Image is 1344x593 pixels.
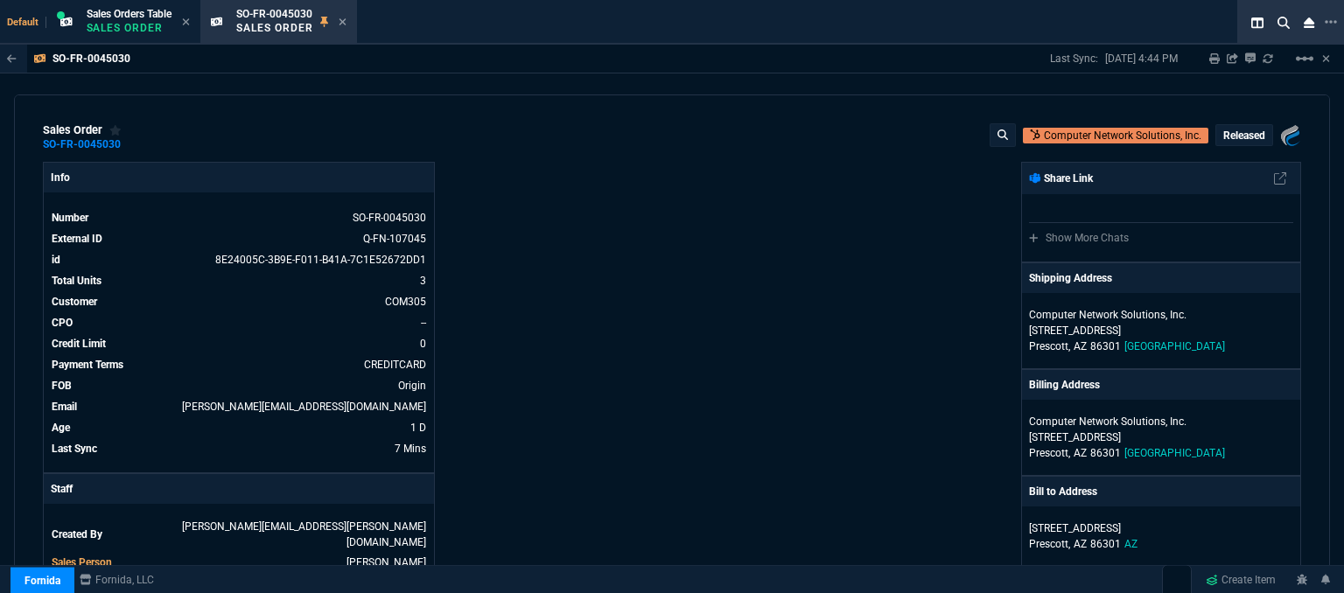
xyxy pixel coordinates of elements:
tr: alan@cnsaz.net [51,398,427,415]
nx-icon: Search [1270,12,1297,33]
tr: undefined [51,335,427,352]
nx-icon: Open New Tab [1325,14,1337,31]
tr: undefined [51,314,427,331]
a: Show More Chats [1029,232,1129,244]
nx-icon: Close Workbench [1297,12,1321,33]
a: msbcCompanyName [74,572,159,588]
span: Number [52,212,88,224]
mat-icon: Example home icon [1294,48,1315,69]
span: ROSS [346,556,426,569]
span: Sales Orders Table [87,8,171,20]
p: Share Link [1029,171,1093,186]
span: 86301 [1090,447,1121,459]
span: AZ [1124,538,1137,550]
span: 3 [420,275,426,287]
span: Email [52,401,77,413]
div: Add to Watchlist [109,123,122,137]
span: See Marketplace Order [215,254,426,266]
tr: See Marketplace Order [51,251,427,269]
span: SO-FR-0045030 [236,8,312,20]
span: Credit Limit [52,338,106,350]
span: Payment Terms [52,359,123,371]
p: [STREET_ADDRESS] [1029,520,1293,536]
tr: 9/29/25 => 7:00 PM [51,419,427,436]
p: [DATE] 4:44 PM [1105,52,1178,66]
span: Prescott, [1029,538,1070,550]
p: [STREET_ADDRESS] [1029,429,1293,445]
a: COM305 [385,296,426,308]
tr: undefined [51,356,427,373]
tr: undefined [51,518,427,551]
div: sales order [43,123,122,137]
span: AZ [1074,447,1087,459]
tr: See Marketplace Order [51,209,427,227]
a: -- [421,317,426,329]
span: See Marketplace Order [353,212,426,224]
p: Computer Network Solutions, Inc. [1029,414,1197,429]
span: AZ [1074,340,1087,352]
a: Hide Workbench [1322,52,1330,66]
span: 9/29/25 => 7:00 PM [410,422,426,434]
nx-icon: Close Tab [182,16,190,30]
span: 86301 [1090,538,1121,550]
span: Default [7,17,46,28]
p: Sales Order [236,21,313,35]
tr: undefined [51,377,427,394]
span: alan@cnsaz.net [182,401,426,413]
tr: undefined [51,293,427,310]
span: CREDITCARD [364,359,426,371]
span: Prescott, [1029,340,1070,352]
p: Bill to Address [1029,484,1097,499]
nx-icon: Back to Table [7,52,17,65]
p: SO-FR-0045030 [52,52,130,66]
span: Customer [52,296,97,308]
a: SO-FR-0045030 [43,143,121,146]
span: AZ [1074,538,1087,550]
span: Total Units [52,275,101,287]
a: Create Item [1199,567,1283,593]
span: Age [52,422,70,434]
span: Last Sync [52,443,97,455]
p: Shipping Address [1029,270,1112,286]
p: Computer Network Solutions, Inc. [1029,307,1197,323]
a: Open Customer in hubSpot [1023,128,1208,143]
span: 0 [420,338,426,350]
nx-icon: Split Panels [1244,12,1270,33]
span: FOB [52,380,72,392]
a: See Marketplace Order [363,233,426,245]
span: id [52,254,60,266]
nx-icon: Close Tab [339,16,346,30]
span: [GEOGRAPHIC_DATA] [1124,447,1225,459]
span: CPO [52,317,73,329]
span: 9/30/25 => 4:44 PM [395,443,426,455]
span: 86301 [1090,340,1121,352]
p: Info [44,163,434,192]
tr: See Marketplace Order [51,230,427,248]
p: Computer Network Solutions, Inc. [1044,128,1201,143]
tr: undefined [51,272,427,290]
span: FIONA.ROSSI@FORNIDA.COM [182,520,426,548]
span: Prescott, [1029,447,1070,459]
p: Staff [44,474,434,504]
span: Created By [52,528,102,541]
p: Last Sync: [1050,52,1105,66]
tr: undefined [51,554,427,571]
p: Billing Address [1029,377,1100,393]
p: [STREET_ADDRESS] [1029,323,1293,338]
p: Sales Order [87,21,171,35]
span: [GEOGRAPHIC_DATA] [1124,340,1225,352]
span: External ID [52,233,102,245]
span: Origin [398,380,426,392]
tr: 9/30/25 => 4:44 PM [51,440,427,457]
